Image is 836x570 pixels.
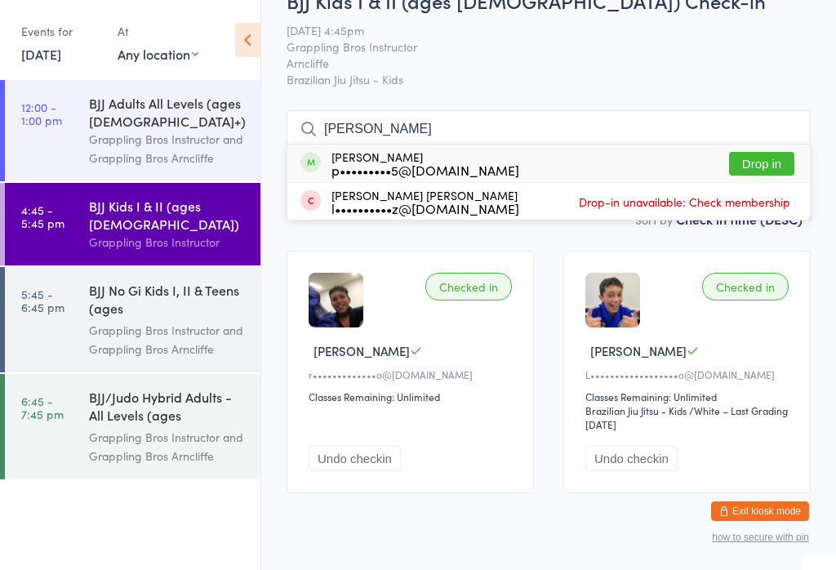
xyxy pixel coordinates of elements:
[89,233,247,252] div: Grappling Bros Instructor
[5,183,260,265] a: 4:45 -5:45 pmBJJ Kids I & II (ages [DEMOGRAPHIC_DATA])Grappling Bros Instructor
[89,197,247,233] div: BJJ Kids I & II (ages [DEMOGRAPHIC_DATA])
[590,342,687,359] span: [PERSON_NAME]
[118,45,198,63] div: Any location
[309,446,401,471] button: Undo checkin
[89,321,247,358] div: Grappling Bros Instructor and Grappling Bros Arncliffe
[89,94,247,130] div: BJJ Adults All Levels (ages [DEMOGRAPHIC_DATA]+)
[331,163,519,176] div: p•••••••••5@[DOMAIN_NAME]
[575,189,794,214] span: Drop-in unavailable: Check membership
[702,273,789,301] div: Checked in
[585,446,678,471] button: Undo checkin
[287,38,785,55] span: Grappling Bros Instructor
[21,203,64,229] time: 4:45 - 5:45 pm
[21,100,62,127] time: 12:00 - 1:00 pm
[309,273,363,327] img: image1715155385.png
[89,388,247,428] div: BJJ/Judo Hybrid Adults - All Levels (ages [DEMOGRAPHIC_DATA]+)
[118,18,198,45] div: At
[21,45,61,63] a: [DATE]
[5,267,260,372] a: 5:45 -6:45 pmBJJ No Gi Kids I, II & Teens (ages [DEMOGRAPHIC_DATA])Grappling Bros Instructor and ...
[287,110,811,148] input: Search
[5,80,260,181] a: 12:00 -1:00 pmBJJ Adults All Levels (ages [DEMOGRAPHIC_DATA]+)Grappling Bros Instructor and Grapp...
[21,18,101,45] div: Events for
[585,403,687,417] div: Brazilian Jiu Jitsu - Kids
[331,189,519,215] div: [PERSON_NAME] [PERSON_NAME]
[287,22,785,38] span: [DATE] 4:45pm
[309,367,517,381] div: r•••••••••••••o@[DOMAIN_NAME]
[21,287,64,314] time: 5:45 - 6:45 pm
[585,367,794,381] div: L••••••••••••••••••o@[DOMAIN_NAME]
[287,55,785,71] span: Arncliffe
[585,273,640,327] img: image1756960066.png
[309,390,517,403] div: Classes Remaining: Unlimited
[89,281,247,321] div: BJJ No Gi Kids I, II & Teens (ages [DEMOGRAPHIC_DATA])
[331,150,519,176] div: [PERSON_NAME]
[89,428,247,465] div: Grappling Bros Instructor and Grappling Bros Arncliffe
[331,202,519,215] div: l••••••••••z@[DOMAIN_NAME]
[712,532,809,543] button: how to secure with pin
[313,342,410,359] span: [PERSON_NAME]
[89,130,247,167] div: Grappling Bros Instructor and Grappling Bros Arncliffe
[425,273,512,301] div: Checked in
[711,501,809,521] button: Exit kiosk mode
[21,394,64,421] time: 6:45 - 7:45 pm
[5,374,260,479] a: 6:45 -7:45 pmBJJ/Judo Hybrid Adults - All Levels (ages [DEMOGRAPHIC_DATA]+)Grappling Bros Instruc...
[729,152,794,176] button: Drop in
[287,71,811,87] span: Brazilian Jiu Jitsu - Kids
[585,390,794,403] div: Classes Remaining: Unlimited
